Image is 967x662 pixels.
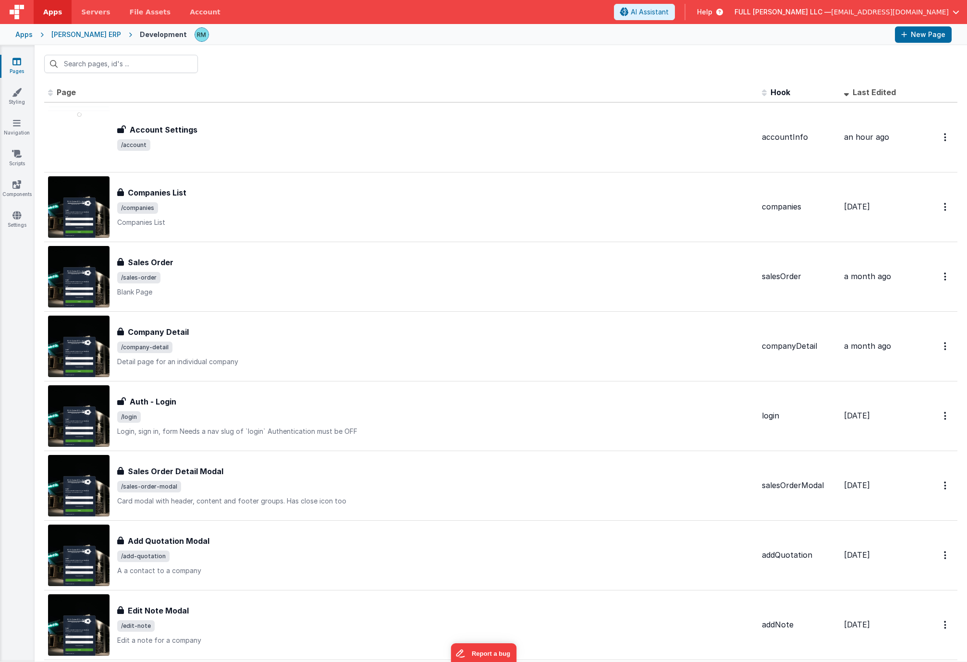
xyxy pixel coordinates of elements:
[831,7,949,17] span: [EMAIL_ADDRESS][DOMAIN_NAME]
[844,620,870,629] span: [DATE]
[938,476,954,495] button: Options
[128,257,173,268] h3: Sales Order
[938,615,954,635] button: Options
[697,7,712,17] span: Help
[853,87,896,97] span: Last Edited
[938,127,954,147] button: Options
[140,30,187,39] div: Development
[117,202,158,214] span: /companies
[117,357,754,367] p: Detail page for an individual company
[762,201,836,212] div: companies
[938,197,954,217] button: Options
[117,427,754,436] p: Login, sign in, form Needs a nav slug of `login` Authentication must be OFF
[117,411,141,423] span: /login
[81,7,110,17] span: Servers
[130,396,176,407] h3: Auth - Login
[128,187,186,198] h3: Companies List
[844,341,891,351] span: a month ago
[128,535,209,547] h3: Add Quotation Modal
[762,550,836,561] div: addQuotation
[57,87,76,97] span: Page
[762,271,836,282] div: salesOrder
[117,342,172,353] span: /company-detail
[15,30,33,39] div: Apps
[771,87,790,97] span: Hook
[117,566,754,576] p: A a contact to a company
[117,636,754,645] p: Edit a note for a company
[734,7,959,17] button: FULL [PERSON_NAME] LLC — [EMAIL_ADDRESS][DOMAIN_NAME]
[117,496,754,506] p: Card modal with header, content and footer groups. Has close icon too
[938,336,954,356] button: Options
[117,139,150,151] span: /account
[43,7,62,17] span: Apps
[762,132,836,143] div: accountInfo
[762,341,836,352] div: companyDetail
[614,4,675,20] button: AI Assistant
[844,411,870,420] span: [DATE]
[128,605,189,616] h3: Edit Note Modal
[44,55,198,73] input: Search pages, id's ...
[631,7,669,17] span: AI Assistant
[117,620,155,632] span: /edit-note
[844,550,870,560] span: [DATE]
[844,271,891,281] span: a month ago
[844,202,870,211] span: [DATE]
[734,7,831,17] span: FULL [PERSON_NAME] LLC —
[938,406,954,426] button: Options
[117,218,754,227] p: Companies List
[938,267,954,286] button: Options
[117,481,181,492] span: /sales-order-modal
[938,545,954,565] button: Options
[195,28,208,41] img: b13c88abc1fc393ceceb84a58fc04ef4
[762,619,836,630] div: addNote
[117,272,160,283] span: /sales-order
[844,132,889,142] span: an hour ago
[762,410,836,421] div: login
[128,326,189,338] h3: Company Detail
[130,7,171,17] span: File Assets
[51,30,121,39] div: [PERSON_NAME] ERP
[844,480,870,490] span: [DATE]
[117,287,754,297] p: Blank Page
[128,466,223,477] h3: Sales Order Detail Modal
[895,26,952,43] button: New Page
[130,124,197,135] h3: Account Settings
[117,551,170,562] span: /add-quotation
[762,480,836,491] div: salesOrderModal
